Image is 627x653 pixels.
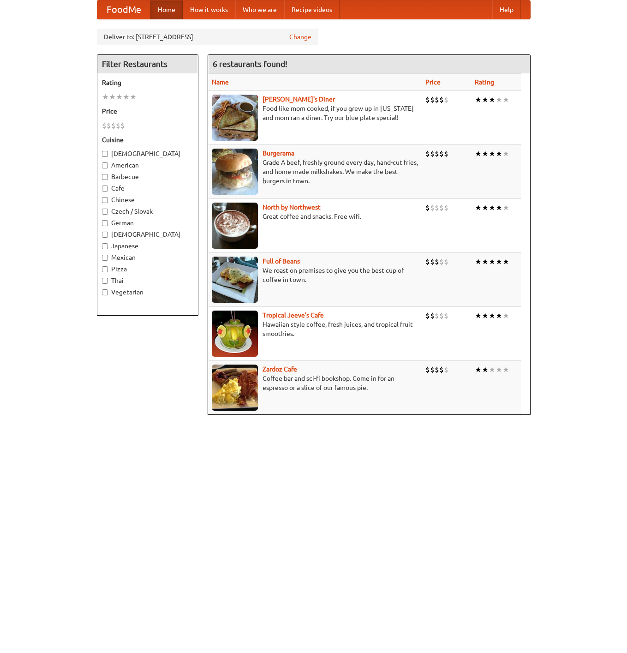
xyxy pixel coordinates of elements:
[102,264,193,274] label: Pizza
[502,365,509,375] li: ★
[212,311,258,357] img: jeeves.jpg
[475,365,482,375] li: ★
[284,0,340,19] a: Recipe videos
[444,365,448,375] li: $
[502,257,509,267] li: ★
[212,320,418,338] p: Hawaiian style coffee, fresh juices, and tropical fruit smoothies.
[97,29,318,45] div: Deliver to: [STREET_ADDRESS]
[102,243,108,249] input: Japanese
[502,311,509,321] li: ★
[102,149,193,158] label: [DEMOGRAPHIC_DATA]
[502,95,509,105] li: ★
[116,92,123,102] li: ★
[102,186,108,192] input: Cafe
[439,203,444,213] li: $
[475,311,482,321] li: ★
[475,257,482,267] li: ★
[116,120,120,131] li: $
[183,0,235,19] a: How it works
[435,95,439,105] li: $
[489,203,496,213] li: ★
[263,312,324,319] a: Tropical Jeeve's Cafe
[102,230,193,239] label: [DEMOGRAPHIC_DATA]
[425,149,430,159] li: $
[430,203,435,213] li: $
[435,203,439,213] li: $
[120,120,125,131] li: $
[496,311,502,321] li: ★
[496,257,502,267] li: ★
[212,212,418,221] p: Great coffee and snacks. Free wifi.
[482,203,489,213] li: ★
[425,78,441,86] a: Price
[496,203,502,213] li: ★
[102,220,108,226] input: German
[212,95,258,141] img: sallys.jpg
[439,149,444,159] li: $
[475,149,482,159] li: ★
[430,365,435,375] li: $
[102,288,193,297] label: Vegetarian
[263,96,335,103] a: [PERSON_NAME]'s Diner
[102,197,108,203] input: Chinese
[489,257,496,267] li: ★
[496,149,502,159] li: ★
[435,311,439,321] li: $
[102,195,193,204] label: Chinese
[444,149,448,159] li: $
[444,311,448,321] li: $
[102,172,193,181] label: Barbecue
[102,209,108,215] input: Czech / Slovak
[109,92,116,102] li: ★
[102,289,108,295] input: Vegetarian
[123,92,130,102] li: ★
[102,276,193,285] label: Thai
[435,365,439,375] li: $
[102,92,109,102] li: ★
[425,365,430,375] li: $
[475,95,482,105] li: ★
[475,203,482,213] li: ★
[102,184,193,193] label: Cafe
[111,120,116,131] li: $
[489,311,496,321] li: ★
[212,149,258,195] img: burgerama.jpg
[430,257,435,267] li: $
[263,204,321,211] a: North by Northwest
[107,120,111,131] li: $
[489,365,496,375] li: ★
[435,257,439,267] li: $
[102,218,193,228] label: German
[102,174,108,180] input: Barbecue
[482,95,489,105] li: ★
[430,311,435,321] li: $
[102,151,108,157] input: [DEMOGRAPHIC_DATA]
[439,365,444,375] li: $
[289,32,311,42] a: Change
[212,374,418,392] p: Coffee bar and sci-fi bookshop. Come in for an espresso or a slice of our famous pie.
[102,207,193,216] label: Czech / Slovak
[439,95,444,105] li: $
[263,150,294,157] a: Burgerama
[263,258,300,265] a: Full of Beans
[212,365,258,411] img: zardoz.jpg
[212,104,418,122] p: Food like mom cooked, if you grew up in [US_STATE] and mom ran a diner. Try our blue plate special!
[425,95,430,105] li: $
[102,266,108,272] input: Pizza
[489,149,496,159] li: ★
[102,161,193,170] label: American
[444,95,448,105] li: $
[97,55,198,73] h4: Filter Restaurants
[263,365,297,373] a: Zardoz Cafe
[102,162,108,168] input: American
[102,278,108,284] input: Thai
[150,0,183,19] a: Home
[482,311,489,321] li: ★
[492,0,521,19] a: Help
[502,203,509,213] li: ★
